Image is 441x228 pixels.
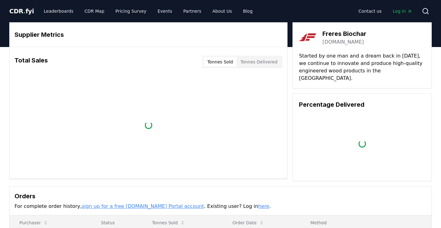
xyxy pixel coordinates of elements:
a: Partners [178,6,206,17]
p: Method [305,220,426,226]
p: For complete order history, . Existing user? Log in . [15,203,426,210]
a: here [258,203,269,209]
a: About Us [208,6,237,17]
nav: Main [354,6,417,17]
p: Started by one man and a dream back in [DATE], we continue to innovate and produce high-quality e... [299,52,425,82]
span: . [23,7,26,15]
a: Blog [238,6,258,17]
h3: Supplier Metrics [15,30,282,39]
a: CDR.fyi [9,7,34,15]
a: sign up for a free [DOMAIN_NAME] Portal account [82,203,204,209]
div: loading [358,140,366,148]
h3: Percentage Delivered [299,100,425,109]
a: Leaderboards [39,6,78,17]
a: CDR Map [80,6,109,17]
p: Status [96,220,137,226]
span: Log in [393,8,412,14]
a: Pricing Survey [111,6,151,17]
nav: Main [39,6,258,17]
a: Contact us [354,6,387,17]
img: Freres Biochar-logo [299,29,316,46]
h3: Freres Biochar [322,29,366,38]
span: CDR fyi [9,7,34,15]
a: [DOMAIN_NAME] [322,38,364,46]
div: loading [144,121,152,129]
h3: Orders [15,191,426,201]
a: Log in [388,6,417,17]
button: Tonnes Sold [204,57,237,67]
button: Tonnes Delivered [237,57,281,67]
a: Events [153,6,177,17]
h3: Total Sales [15,56,48,68]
